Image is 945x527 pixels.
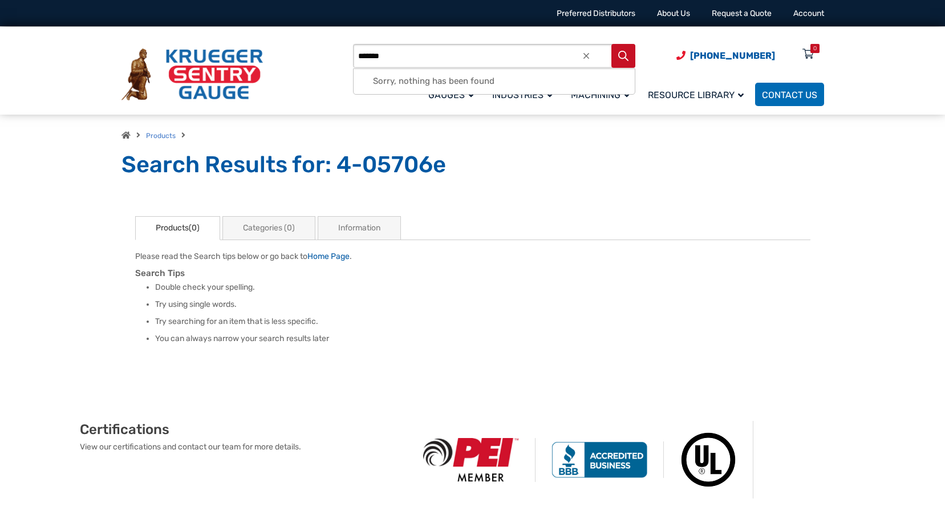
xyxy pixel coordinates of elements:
[557,9,635,18] a: Preferred Distributors
[571,90,630,100] span: Machining
[641,81,755,108] a: Resource Library
[648,90,744,100] span: Resource Library
[135,216,220,240] a: Products(0)
[222,216,315,240] a: Categories (0)
[307,252,350,261] a: Home Page
[80,441,407,453] p: View our certifications and contact our team for more details.
[428,90,474,100] span: Gauges
[155,316,810,327] li: Try searching for an item that is less specific.
[690,50,775,61] span: [PHONE_NUMBER]
[121,151,824,179] h1: Search Results for: 4-05706e
[407,438,536,482] img: PEI Member
[155,299,810,310] li: Try using single words.
[135,268,810,279] h3: Search Tips
[155,333,810,344] li: You can always narrow your search results later
[762,90,817,100] span: Contact Us
[712,9,772,18] a: Request a Quote
[664,421,753,498] img: Underwriters Laboratories
[793,9,824,18] a: Account
[135,250,810,262] p: Please read the Search tips below or go back to .
[155,282,810,293] li: Double check your spelling.
[611,44,635,68] button: Search
[657,9,690,18] a: About Us
[146,132,176,140] a: Products
[755,83,824,106] a: Contact Us
[492,90,553,100] span: Industries
[354,69,635,94] div: Sorry, nothing has been found
[121,48,263,101] img: Krueger Sentry Gauge
[485,81,564,108] a: Industries
[813,44,817,53] div: 0
[564,81,641,108] a: Machining
[80,421,407,438] h2: Certifications
[421,81,485,108] a: Gauges
[318,216,401,240] a: Information
[676,48,775,63] a: Phone Number (920) 434-8860
[536,441,664,478] img: BBB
